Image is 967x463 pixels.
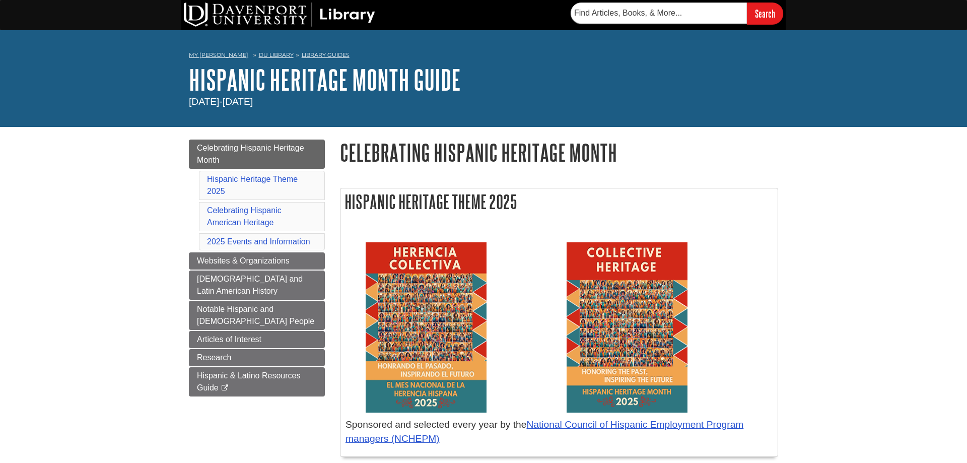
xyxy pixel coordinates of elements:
[189,367,325,396] a: Hispanic & Latino Resources Guide
[340,140,778,165] h1: Celebrating Hispanic Heritage Month
[197,305,314,325] span: Notable Hispanic and [DEMOGRAPHIC_DATA] People
[189,252,325,270] a: Websites & Organizations
[197,353,231,362] span: Research
[221,385,229,391] i: This link opens in a new window
[346,418,773,447] p: Sponsored and selected every year by the
[340,188,778,215] h2: Hispanic Heritage Theme 2025
[207,206,282,227] a: Celebrating Hispanic American Heritage
[207,175,298,195] a: Hispanic Heritage Theme 2025
[197,256,290,265] span: Websites & Organizations
[189,301,325,330] a: Notable Hispanic and [DEMOGRAPHIC_DATA] People
[366,242,487,413] img: Herencia Colectiva
[346,419,743,444] a: National Council of Hispanic Employment Program managers (NCHEPM)
[189,51,248,59] a: My [PERSON_NAME]
[197,275,303,295] span: [DEMOGRAPHIC_DATA] and Latin American History
[189,96,253,107] span: [DATE]-[DATE]
[184,3,375,27] img: DU Library
[197,144,304,164] span: Celebrating Hispanic Heritage Month
[571,3,747,24] input: Find Articles, Books, & More...
[189,331,325,348] a: Articles of Interest
[189,271,325,300] a: [DEMOGRAPHIC_DATA] and Latin American History
[567,242,687,413] img: Collective Heritage
[197,371,300,392] span: Hispanic & Latino Resources Guide
[207,237,310,246] a: 2025 Events and Information
[302,51,350,58] a: Library Guides
[189,140,325,169] a: Celebrating Hispanic Heritage Month
[259,51,294,58] a: DU Library
[571,3,783,24] form: Searches DU Library's articles, books, and more
[189,64,461,95] a: Hispanic Heritage Month Guide
[747,3,783,24] input: Search
[189,48,778,64] nav: breadcrumb
[197,335,261,344] span: Articles of Interest
[189,349,325,366] a: Research
[189,140,325,396] div: Guide Page Menu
